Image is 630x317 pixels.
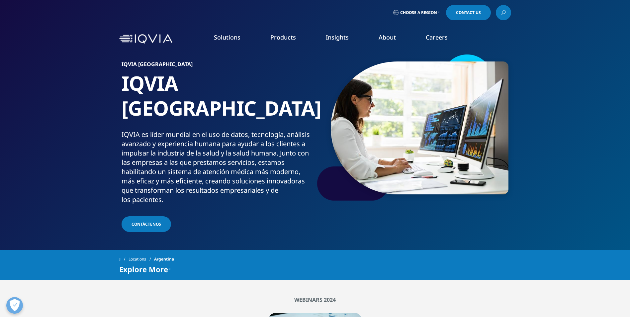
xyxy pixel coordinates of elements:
span: Contact Us [456,11,481,15]
a: Contact Us [446,5,491,20]
a: Products [270,33,296,41]
h1: IQVIA [GEOGRAPHIC_DATA] [122,71,313,130]
span: Argentina [154,253,174,265]
a: Locations [129,253,154,265]
span: Contáctenos [132,221,161,227]
span: Explore More [119,265,168,273]
span: Choose a Region [400,10,437,15]
a: Insights [326,33,349,41]
a: Careers [426,33,448,41]
button: Abrir preferencias [6,297,23,314]
a: About [379,33,396,41]
h2: Webinars 2024 [119,296,511,303]
a: Contáctenos [122,216,171,232]
h6: IQVIA [GEOGRAPHIC_DATA] [122,61,313,71]
nav: Primary [175,23,511,54]
a: Solutions [214,33,240,41]
div: IQVIA es líder mundial en el uso de datos, tecnología, análisis avanzado y experiencia humana par... [122,130,313,204]
img: 1118_woman-looking-at-data.jpg [331,61,508,194]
